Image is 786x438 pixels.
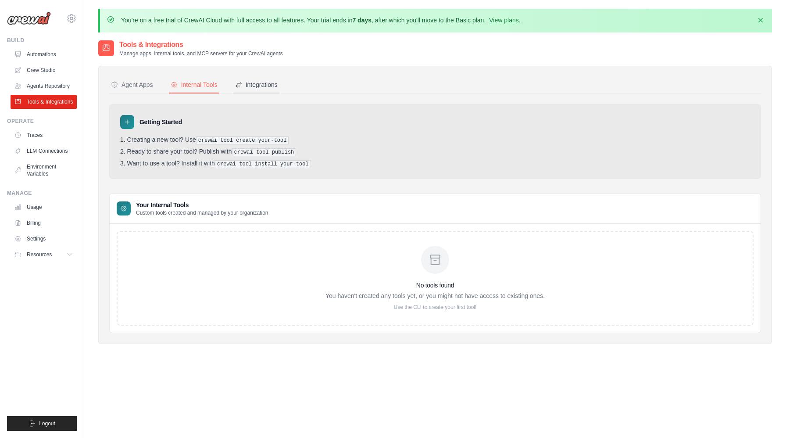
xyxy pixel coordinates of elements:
[39,420,55,427] span: Logout
[119,39,283,50] h2: Tools & Integrations
[7,118,77,125] div: Operate
[11,79,77,93] a: Agents Repository
[7,190,77,197] div: Manage
[120,136,750,144] li: Creating a new tool? Use
[11,248,77,262] button: Resources
[136,209,268,216] p: Custom tools created and managed by your organization
[11,47,77,61] a: Automations
[215,160,311,168] pre: crewai tool install your-tool
[169,77,219,93] button: Internal Tools
[7,416,77,431] button: Logout
[119,50,283,57] p: Manage apps, internal tools, and MCP servers for your CrewAI agents
[325,291,545,300] p: You haven't created any tools yet, or you might not have access to existing ones.
[7,12,51,25] img: Logo
[235,80,278,89] div: Integrations
[171,80,218,89] div: Internal Tools
[11,232,77,246] a: Settings
[489,17,518,24] a: View plans
[325,304,545,311] p: Use the CLI to create your first tool!
[196,136,289,144] pre: crewai tool create your-tool
[7,37,77,44] div: Build
[325,281,545,290] h3: No tools found
[232,148,297,156] pre: crewai tool publish
[136,201,268,209] h3: Your Internal Tools
[11,63,77,77] a: Crew Studio
[11,160,77,181] a: Environment Variables
[109,77,155,93] button: Agent Apps
[11,144,77,158] a: LLM Connections
[120,160,750,168] li: Want to use a tool? Install it with
[11,216,77,230] a: Billing
[111,80,153,89] div: Agent Apps
[11,128,77,142] a: Traces
[120,148,750,156] li: Ready to share your tool? Publish with
[121,16,521,25] p: You're on a free trial of CrewAI Cloud with full access to all features. Your trial ends in , aft...
[11,200,77,214] a: Usage
[139,118,182,126] h3: Getting Started
[11,95,77,109] a: Tools & Integrations
[27,251,52,258] span: Resources
[352,17,372,24] strong: 7 days
[233,77,279,93] button: Integrations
